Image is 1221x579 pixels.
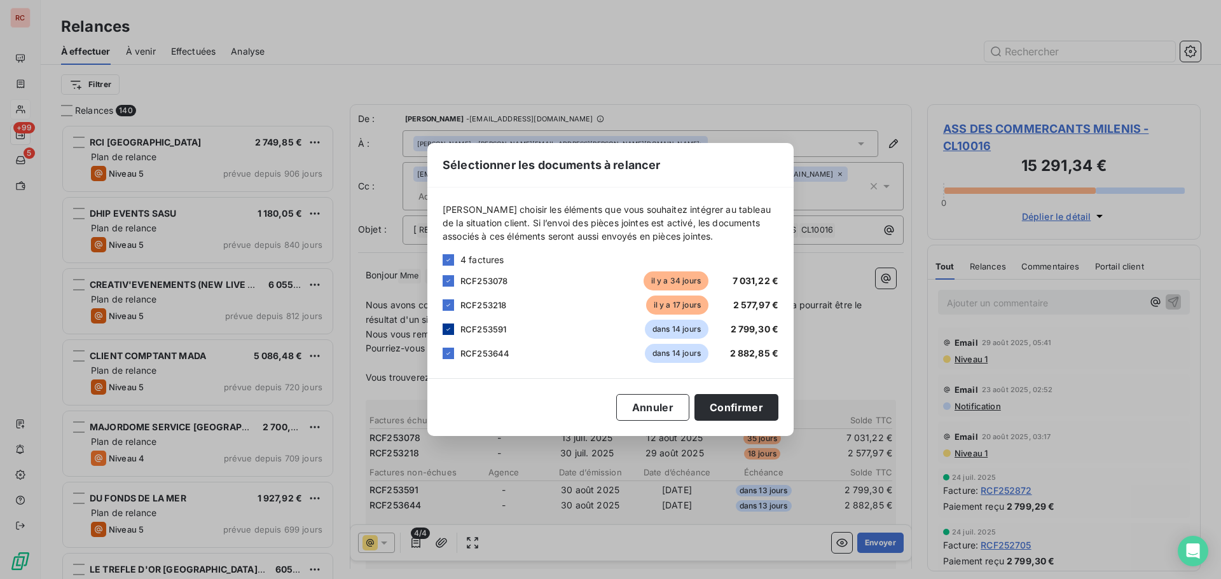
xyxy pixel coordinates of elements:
span: Sélectionner les documents à relancer [443,156,661,174]
span: RCF253218 [460,300,506,310]
span: RCF253591 [460,324,506,334]
span: 2 577,97 € [733,299,779,310]
span: 2 799,30 € [731,324,779,334]
span: [PERSON_NAME] choisir les éléments que vous souhaitez intégrer au tableau de la situation client.... [443,203,778,243]
span: RCF253644 [460,348,509,358]
span: 7 031,22 € [733,275,779,286]
div: Open Intercom Messenger [1178,536,1208,566]
button: Confirmer [694,394,778,421]
span: 4 factures [460,253,504,266]
span: il y a 17 jours [646,296,708,315]
button: Annuler [616,394,689,421]
span: dans 14 jours [645,344,708,363]
span: 2 882,85 € [730,348,779,358]
span: RCF253078 [460,276,507,286]
span: il y a 34 jours [644,271,708,290]
span: dans 14 jours [645,320,708,339]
